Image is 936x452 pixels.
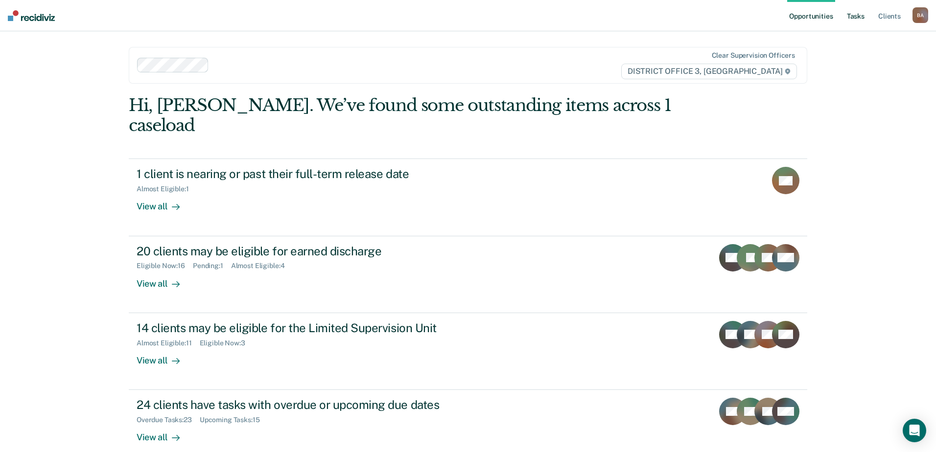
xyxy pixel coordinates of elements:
[137,244,480,258] div: 20 clients may be eligible for earned discharge
[621,64,797,79] span: DISTRICT OFFICE 3, [GEOGRAPHIC_DATA]
[137,339,200,347] div: Almost Eligible : 11
[137,347,191,366] div: View all
[137,424,191,443] div: View all
[8,10,55,21] img: Recidiviz
[903,419,926,442] div: Open Intercom Messenger
[231,262,293,270] div: Almost Eligible : 4
[137,185,197,193] div: Almost Eligible : 1
[137,416,200,424] div: Overdue Tasks : 23
[200,339,253,347] div: Eligible Now : 3
[712,51,795,60] div: Clear supervision officers
[129,95,672,136] div: Hi, [PERSON_NAME]. We’ve found some outstanding items across 1 caseload
[137,321,480,335] div: 14 clients may be eligible for the Limited Supervision Unit
[137,262,193,270] div: Eligible Now : 16
[137,193,191,212] div: View all
[193,262,231,270] div: Pending : 1
[129,236,807,313] a: 20 clients may be eligible for earned dischargeEligible Now:16Pending:1Almost Eligible:4View all
[913,7,928,23] button: BA
[137,167,480,181] div: 1 client is nearing or past their full-term release date
[137,398,480,412] div: 24 clients have tasks with overdue or upcoming due dates
[129,313,807,390] a: 14 clients may be eligible for the Limited Supervision UnitAlmost Eligible:11Eligible Now:3View all
[137,270,191,289] div: View all
[200,416,268,424] div: Upcoming Tasks : 15
[913,7,928,23] div: B A
[129,158,807,236] a: 1 client is nearing or past their full-term release dateAlmost Eligible:1View all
